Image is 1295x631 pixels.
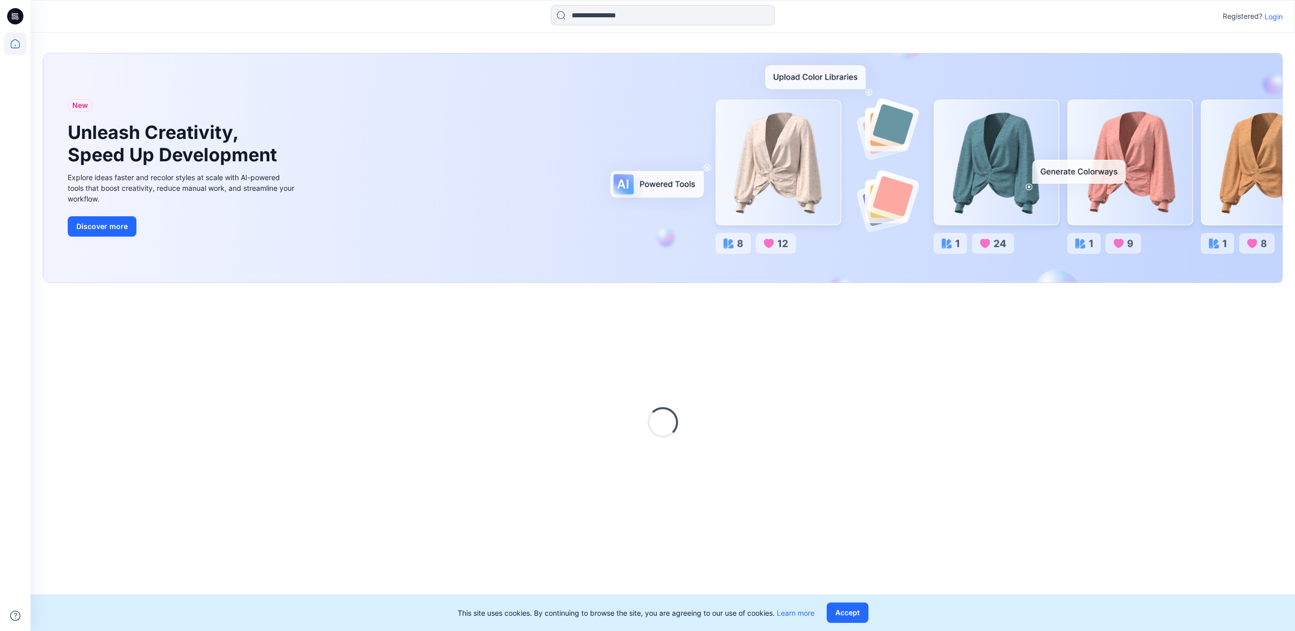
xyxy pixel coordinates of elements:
[1223,10,1262,22] p: Registered?
[68,216,136,237] button: Discover more
[72,99,88,111] span: New
[458,608,814,618] p: This site uses cookies. By continuing to browse the site, you are agreeing to our use of cookies.
[68,216,297,237] a: Discover more
[1264,11,1283,22] p: Login
[827,603,868,623] button: Accept
[68,172,297,204] div: Explore ideas faster and recolor styles at scale with AI-powered tools that boost creativity, red...
[777,609,814,617] a: Learn more
[68,122,281,165] h1: Unleash Creativity, Speed Up Development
